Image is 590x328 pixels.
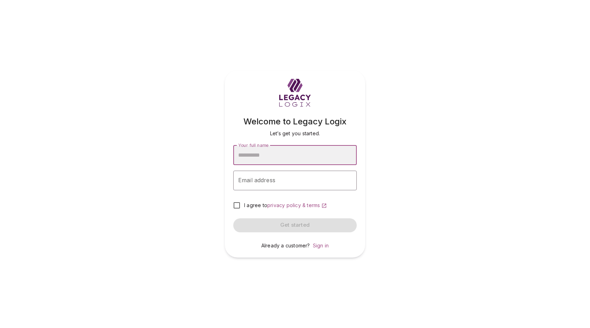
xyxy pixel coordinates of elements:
[313,242,329,248] a: Sign in
[243,116,347,127] span: Welcome to Legacy Logix
[244,202,267,208] span: I agree to
[238,142,268,148] span: Your full name
[270,130,320,136] span: Let’s get you started.
[267,202,320,208] span: privacy policy & terms
[267,202,327,208] a: privacy policy & terms
[261,242,310,248] span: Already a customer?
